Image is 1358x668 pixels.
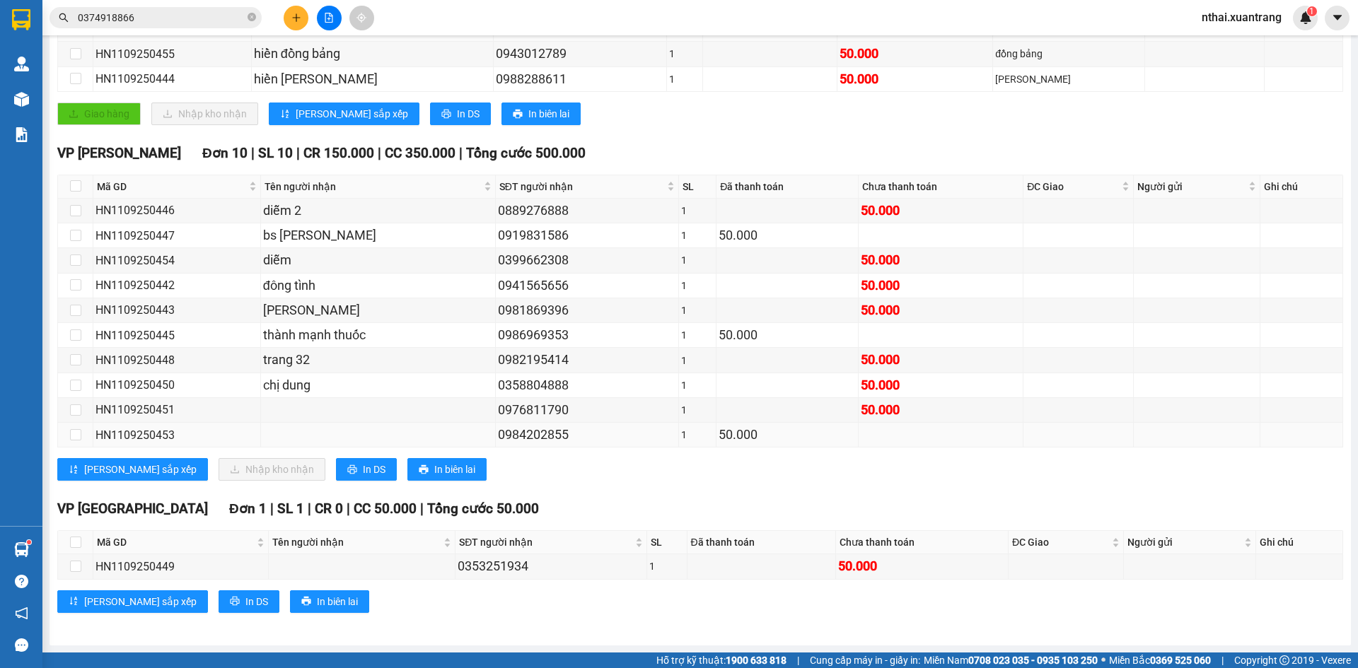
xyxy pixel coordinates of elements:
[719,325,856,345] div: 50.000
[301,596,311,607] span: printer
[93,223,261,248] td: HN1109250447
[1127,534,1241,550] span: Người gửi
[44,8,92,23] span: HAIVAN
[687,531,837,554] th: Đã thanh toán
[1299,11,1312,24] img: icon-new-feature
[15,607,28,620] span: notification
[861,350,1021,370] div: 50.000
[1101,657,1105,663] span: ⚪️
[681,353,714,368] div: 1
[251,145,255,161] span: |
[261,199,496,223] td: diễm 2
[496,69,664,89] div: 0988288611
[263,300,493,320] div: [PERSON_NAME]
[252,42,494,66] td: hiền đồng bảng
[797,652,799,668] span: |
[1027,179,1118,194] span: ĐC Giao
[496,199,679,223] td: 0889276888
[263,375,493,395] div: chị dung
[202,145,248,161] span: Đơn 10
[859,175,1023,199] th: Chưa thanh toán
[95,201,258,219] div: HN1109250446
[496,398,679,423] td: 0976811790
[995,46,1142,61] div: đồng bảng
[378,145,381,161] span: |
[95,70,249,88] div: HN1109250444
[291,13,301,23] span: plus
[317,6,342,30] button: file-add
[6,100,105,119] span: 0395061017
[459,534,632,550] span: SĐT người nhận
[836,531,1009,554] th: Chưa thanh toán
[315,500,343,517] span: CR 0
[78,10,245,25] input: Tìm tên, số ĐT hoặc mã đơn
[27,540,31,544] sup: 1
[669,71,700,87] div: 1
[263,201,493,221] div: diễm 2
[496,348,679,373] td: 0982195414
[349,6,374,30] button: aim
[681,278,714,293] div: 1
[6,90,50,99] span: Người nhận:
[245,594,268,609] span: In DS
[494,42,667,66] td: 0943012789
[93,554,269,579] td: HN1109250449
[263,250,493,270] div: diễm
[248,13,256,21] span: close-circle
[498,425,676,445] div: 0984202855
[434,462,475,477] span: In biên lai
[513,109,523,120] span: printer
[1325,6,1350,30] button: caret-down
[838,556,1006,576] div: 50.000
[681,377,714,393] div: 1
[12,9,30,30] img: logo-vxr
[726,655,787,666] strong: 1900 633 818
[93,67,252,92] td: HN1109250444
[455,554,647,579] td: 0353251934
[1260,175,1343,199] th: Ghi chú
[968,655,1098,666] strong: 0708 023 035 - 0935 103 250
[84,462,197,477] span: [PERSON_NAME] sắp xếp
[336,458,397,481] button: printerIn DS
[681,252,714,268] div: 1
[95,45,249,63] div: HN1109250455
[14,542,29,557] img: warehouse-icon
[15,575,28,588] span: question-circle
[57,590,208,613] button: sort-ascending[PERSON_NAME] sắp xếp
[26,25,109,40] span: XUANTRANG
[272,534,441,550] span: Tên người nhận
[137,37,206,51] span: 0981 559 551
[15,638,28,652] span: message
[57,458,208,481] button: sort-ascending[PERSON_NAME] sắp xếp
[354,500,417,517] span: CC 50.000
[95,376,258,394] div: HN1109250450
[496,223,679,248] td: 0919831586
[277,500,304,517] span: SL 1
[93,248,261,273] td: HN1109250454
[14,92,29,107] img: warehouse-icon
[93,42,252,66] td: HN1109250455
[496,423,679,447] td: 0984202855
[498,250,676,270] div: 0399662308
[498,300,676,320] div: 0981869396
[430,102,491,125] button: printerIn DS
[261,274,496,298] td: đông tình
[57,102,141,125] button: uploadGiao hàng
[498,276,676,295] div: 0941565656
[93,298,261,323] td: HN1109250443
[385,145,455,161] span: CC 350.000
[261,323,496,348] td: thành mạnh thuốc
[649,558,684,574] div: 1
[303,145,374,161] span: CR 150.000
[419,464,429,476] span: printer
[840,69,990,89] div: 50.000
[647,531,687,554] th: SL
[280,109,290,120] span: sort-ascending
[1109,652,1211,668] span: Miền Bắc
[324,13,334,23] span: file-add
[69,464,79,476] span: sort-ascending
[719,225,856,245] div: 50.000
[498,225,676,245] div: 0919831586
[45,43,91,57] em: Logistics
[810,652,920,668] span: Cung cấp máy in - giấy in:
